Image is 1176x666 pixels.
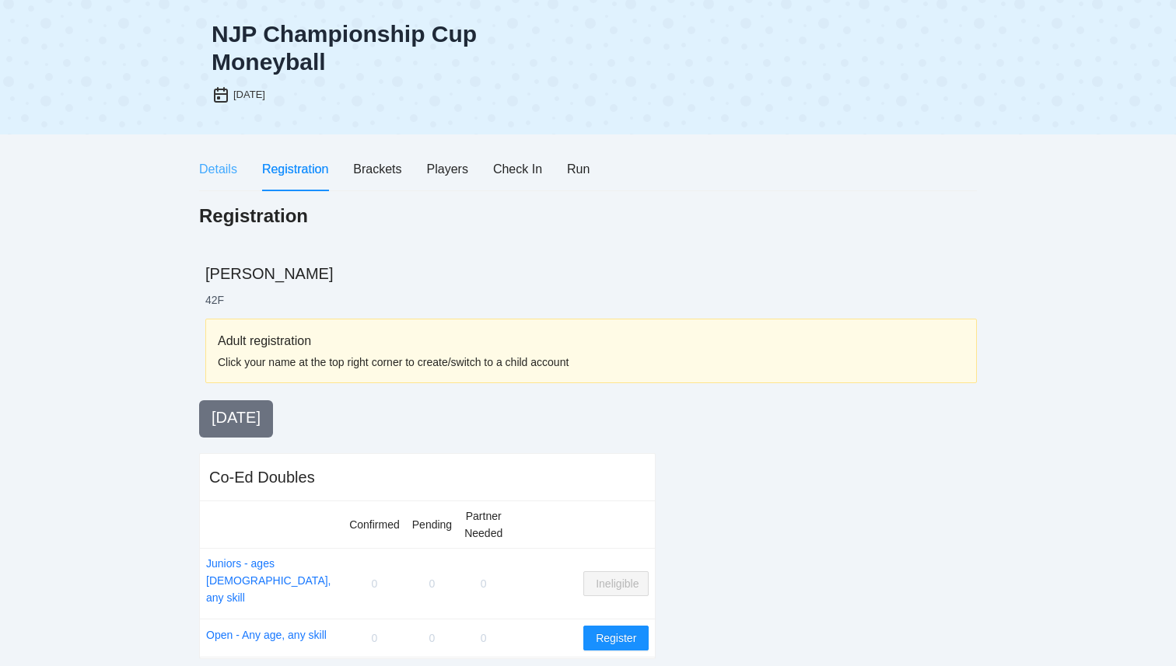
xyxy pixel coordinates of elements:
[372,577,378,590] span: 0
[596,629,636,647] span: Register
[412,516,452,533] div: Pending
[427,159,468,179] div: Players
[429,577,436,590] span: 0
[493,159,542,179] div: Check In
[199,204,308,228] h1: Registration
[212,20,576,76] div: NJP Championship Cup Moneyball
[567,159,590,179] div: Run
[353,159,401,179] div: Brackets
[481,632,487,644] span: 0
[209,466,315,488] div: Co-Ed Doubles
[206,555,337,606] a: Juniors - ages [DEMOGRAPHIC_DATA], any skill
[583,626,649,650] button: Register
[372,632,378,644] span: 0
[205,292,224,308] li: 42 F
[218,354,964,371] div: Click your name at the top right corner to create/switch to a child account
[429,632,436,644] span: 0
[464,507,502,542] div: Partner Needed
[218,331,964,350] div: Adult registration
[481,577,487,590] span: 0
[199,159,237,179] div: Details
[212,409,261,426] span: [DATE]
[349,516,400,533] div: Confirmed
[205,263,977,284] h2: [PERSON_NAME]
[583,571,649,596] button: Ineligible
[206,626,327,643] a: Open - Any age, any skill
[233,87,265,103] div: [DATE]
[262,159,328,179] div: Registration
